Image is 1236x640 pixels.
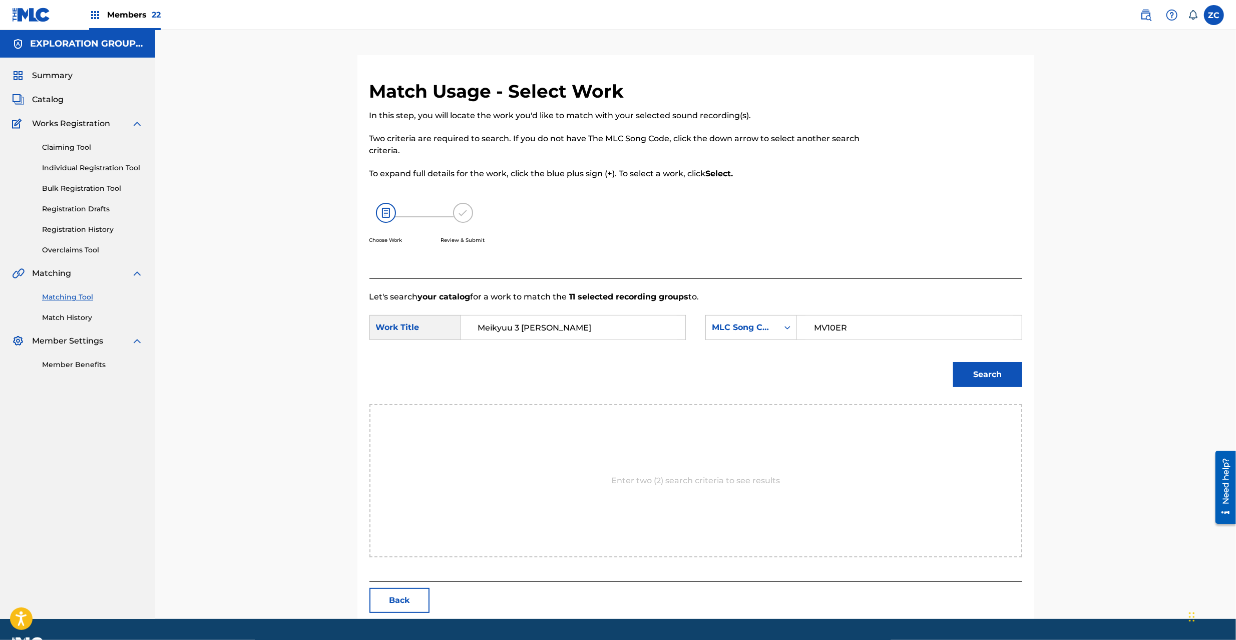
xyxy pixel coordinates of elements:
[42,224,143,235] a: Registration History
[567,292,689,301] strong: 11 selected recording groups
[30,38,143,50] h5: EXPLORATION GROUP LLC
[712,322,772,334] div: MLC Song Code
[89,9,101,21] img: Top Rightsholders
[32,267,71,279] span: Matching
[369,168,872,180] p: To expand full details for the work, click the blue plus sign ( ). To select a work, click
[152,10,161,20] span: 22
[32,335,103,347] span: Member Settings
[12,70,24,82] img: Summary
[441,236,485,244] p: Review & Submit
[107,9,161,21] span: Members
[1162,5,1182,25] div: Help
[32,70,73,82] span: Summary
[42,312,143,323] a: Match History
[12,94,64,106] a: CatalogCatalog
[12,335,24,347] img: Member Settings
[611,475,780,487] p: Enter two (2) search criteria to see results
[376,203,396,223] img: 26af456c4569493f7445.svg
[131,118,143,130] img: expand
[1208,447,1236,528] iframe: Resource Center
[42,204,143,214] a: Registration Drafts
[369,133,872,157] p: Two criteria are required to search. If you do not have The MLC Song Code, click the down arrow t...
[131,335,143,347] img: expand
[953,362,1022,387] button: Search
[369,236,402,244] p: Choose Work
[1189,602,1195,632] div: Drag
[1188,10,1198,20] div: Notifications
[1140,9,1152,21] img: search
[1186,592,1236,640] iframe: Chat Widget
[12,70,73,82] a: SummarySummary
[369,110,872,122] p: In this step, you will locate the work you'd like to match with your selected sound recording(s).
[42,292,143,302] a: Matching Tool
[418,292,471,301] strong: your catalog
[1204,5,1224,25] div: User Menu
[131,267,143,279] img: expand
[42,142,143,153] a: Claiming Tool
[453,203,473,223] img: 173f8e8b57e69610e344.svg
[369,80,629,103] h2: Match Usage - Select Work
[12,94,24,106] img: Catalog
[32,118,110,130] span: Works Registration
[42,163,143,173] a: Individual Registration Tool
[1136,5,1156,25] a: Public Search
[369,303,1022,404] form: Search Form
[369,588,430,613] button: Back
[32,94,64,106] span: Catalog
[42,360,143,370] a: Member Benefits
[1166,9,1178,21] img: help
[12,267,25,279] img: Matching
[12,38,24,50] img: Accounts
[12,8,51,22] img: MLC Logo
[706,169,733,178] strong: Select.
[608,169,613,178] strong: +
[42,183,143,194] a: Bulk Registration Tool
[12,118,25,130] img: Works Registration
[369,291,1022,303] p: Let's search for a work to match the to.
[42,245,143,255] a: Overclaims Tool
